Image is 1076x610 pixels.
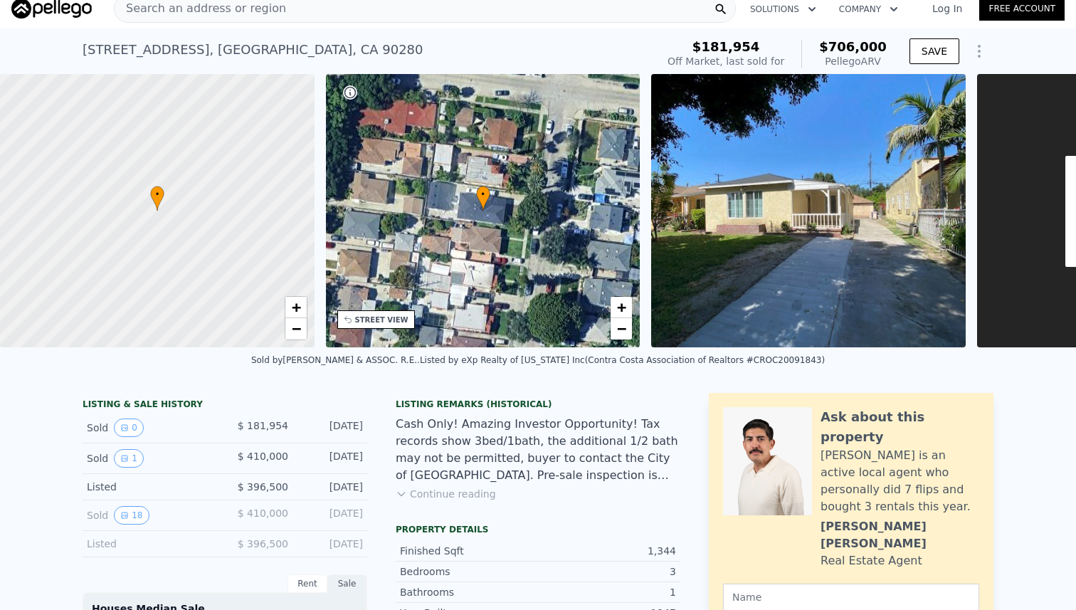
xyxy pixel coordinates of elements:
[238,451,288,462] span: $ 410,000
[538,585,676,599] div: 1
[821,518,979,552] div: [PERSON_NAME] [PERSON_NAME]
[396,524,680,535] div: Property details
[617,298,626,316] span: +
[150,188,164,201] span: •
[476,186,490,211] div: •
[87,537,213,551] div: Listed
[300,449,363,468] div: [DATE]
[396,487,496,501] button: Continue reading
[285,297,307,318] a: Zoom in
[87,449,213,468] div: Sold
[821,447,979,515] div: [PERSON_NAME] is an active local agent who personally did 7 flips and bought 3 rentals this year.
[396,399,680,410] div: Listing Remarks (Historical)
[114,419,144,437] button: View historical data
[819,39,887,54] span: $706,000
[355,315,408,325] div: STREET VIEW
[400,585,538,599] div: Bathrooms
[400,544,538,558] div: Finished Sqft
[915,1,979,16] a: Log In
[651,74,966,347] img: Sale: 166306230 Parcel: 47931288
[668,54,784,68] div: Off Market, last sold for
[87,419,213,437] div: Sold
[238,508,288,519] span: $ 410,000
[538,544,676,558] div: 1,344
[300,506,363,525] div: [DATE]
[288,574,327,593] div: Rent
[611,318,632,340] a: Zoom out
[617,320,626,337] span: −
[238,481,288,493] span: $ 396,500
[819,54,887,68] div: Pellego ARV
[300,537,363,551] div: [DATE]
[238,538,288,549] span: $ 396,500
[476,188,490,201] span: •
[251,355,420,365] div: Sold by [PERSON_NAME] & ASSOC. R.E. .
[420,355,825,365] div: Listed by eXp Realty of [US_STATE] Inc (Contra Costa Association of Realtors #CROC20091843)
[396,416,680,484] div: Cash Only! Amazing Investor Opportunity! Tax records show 3bed/1bath, the additional 1/2 bath may...
[611,297,632,318] a: Zoom in
[965,37,993,65] button: Show Options
[400,564,538,579] div: Bedrooms
[909,38,959,64] button: SAVE
[821,407,979,447] div: Ask about this property
[83,399,367,413] div: LISTING & SALE HISTORY
[87,480,213,494] div: Listed
[291,320,300,337] span: −
[300,419,363,437] div: [DATE]
[291,298,300,316] span: +
[692,39,760,54] span: $181,954
[83,40,423,60] div: [STREET_ADDRESS] , [GEOGRAPHIC_DATA] , CA 90280
[821,552,922,569] div: Real Estate Agent
[285,318,307,340] a: Zoom out
[87,506,213,525] div: Sold
[538,564,676,579] div: 3
[150,186,164,211] div: •
[300,480,363,494] div: [DATE]
[327,574,367,593] div: Sale
[238,420,288,431] span: $ 181,954
[114,449,144,468] button: View historical data
[114,506,149,525] button: View historical data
